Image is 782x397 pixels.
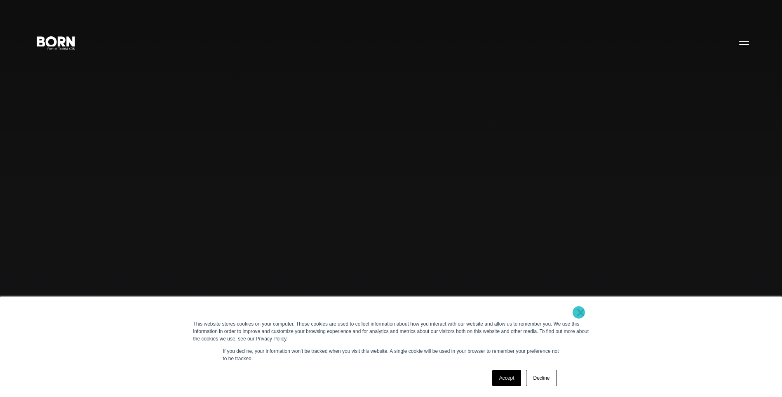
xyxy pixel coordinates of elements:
a: Accept [492,370,521,386]
a: Decline [526,370,557,386]
div: This website stores cookies on your computer. These cookies are used to collect information about... [193,320,589,343]
a: × [576,309,586,316]
button: Open [734,34,754,51]
p: If you decline, your information won’t be tracked when you visit this website. A single cookie wi... [223,347,559,362]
